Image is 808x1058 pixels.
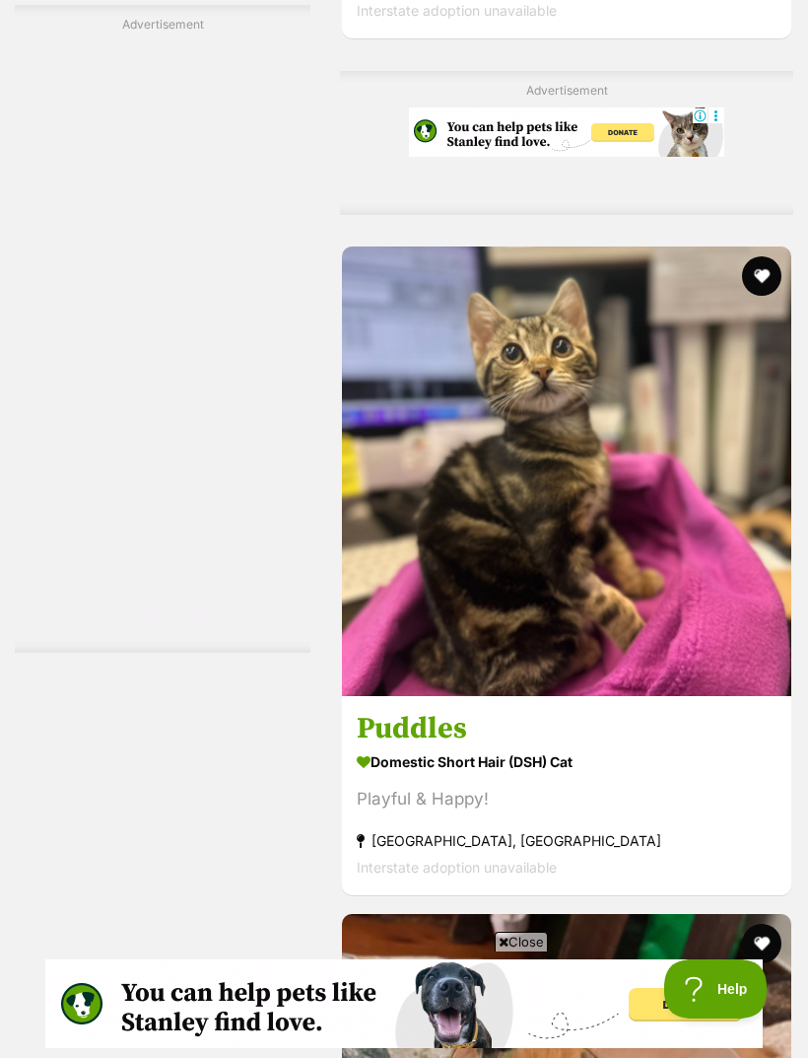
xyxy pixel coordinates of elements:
img: Puddles - Domestic Short Hair (DSH) Cat [342,247,791,696]
strong: [GEOGRAPHIC_DATA], [GEOGRAPHIC_DATA] [357,827,776,854]
iframe: Advertisement [45,959,763,1048]
button: favourite [742,256,781,296]
div: Playful & Happy! [357,786,776,812]
div: Advertisement [340,71,793,215]
button: favourite [742,924,781,963]
span: Interstate adoption unavailable [357,859,557,876]
iframe: Help Scout Beacon - Open [664,959,769,1019]
strong: Domestic Short Hair (DSH) Cat [357,747,776,776]
a: Puddles Domestic Short Hair (DSH) Cat Playful & Happy! [GEOGRAPHIC_DATA], [GEOGRAPHIC_DATA] Inter... [342,695,791,895]
iframe: Advertisement [409,107,724,157]
h3: Puddles [357,710,776,747]
span: Close [495,932,548,952]
iframe: Advertisement [84,41,241,633]
div: Advertisement [15,5,310,653]
span: Interstate adoption unavailable [357,3,557,20]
